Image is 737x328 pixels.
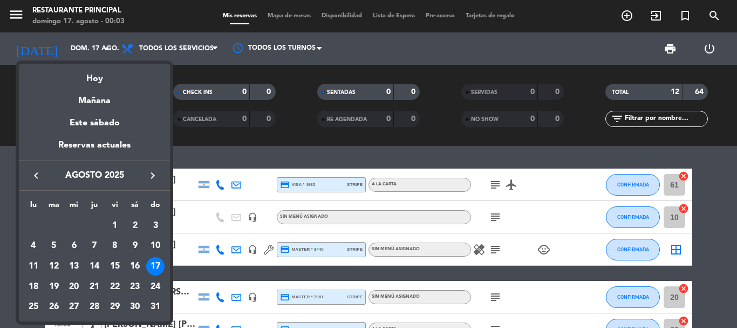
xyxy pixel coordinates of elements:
[23,277,44,297] td: 18 de agosto de 2025
[106,217,124,235] div: 1
[125,216,146,236] td: 2 de agosto de 2025
[23,216,105,236] td: AGO.
[45,237,63,255] div: 5
[145,277,166,297] td: 24 de agosto de 2025
[19,108,170,138] div: Este sábado
[105,199,125,216] th: viernes
[24,257,43,276] div: 11
[146,217,165,235] div: 3
[45,278,63,296] div: 19
[146,298,165,317] div: 31
[105,256,125,277] td: 15 de agosto de 2025
[145,236,166,257] td: 10 de agosto de 2025
[44,199,64,216] th: martes
[85,278,104,296] div: 21
[126,298,144,317] div: 30
[125,297,146,318] td: 30 de agosto de 2025
[26,169,46,183] button: keyboard_arrow_left
[106,298,124,317] div: 29
[64,256,84,277] td: 13 de agosto de 2025
[85,237,104,255] div: 7
[45,298,63,317] div: 26
[126,257,144,276] div: 16
[44,256,64,277] td: 12 de agosto de 2025
[65,257,83,276] div: 13
[65,298,83,317] div: 27
[84,256,105,277] td: 14 de agosto de 2025
[145,199,166,216] th: domingo
[106,278,124,296] div: 22
[24,298,43,317] div: 25
[85,257,104,276] div: 14
[44,236,64,257] td: 5 de agosto de 2025
[30,169,43,182] i: keyboard_arrow_left
[84,236,105,257] td: 7 de agosto de 2025
[64,277,84,297] td: 20 de agosto de 2025
[23,199,44,216] th: lunes
[44,277,64,297] td: 19 de agosto de 2025
[64,236,84,257] td: 6 de agosto de 2025
[105,277,125,297] td: 22 de agosto de 2025
[23,236,44,257] td: 4 de agosto de 2025
[44,297,64,318] td: 26 de agosto de 2025
[46,169,143,183] span: agosto 2025
[19,86,170,108] div: Mañana
[145,256,166,277] td: 17 de agosto de 2025
[84,277,105,297] td: 21 de agosto de 2025
[146,237,165,255] div: 10
[145,297,166,318] td: 31 de agosto de 2025
[125,199,146,216] th: sábado
[146,257,165,276] div: 17
[126,217,144,235] div: 2
[24,278,43,296] div: 18
[105,297,125,318] td: 29 de agosto de 2025
[146,169,159,182] i: keyboard_arrow_right
[65,278,83,296] div: 20
[23,256,44,277] td: 11 de agosto de 2025
[84,199,105,216] th: jueves
[24,237,43,255] div: 4
[19,138,170,160] div: Reservas actuales
[65,237,83,255] div: 6
[106,237,124,255] div: 8
[125,256,146,277] td: 16 de agosto de 2025
[125,236,146,257] td: 9 de agosto de 2025
[126,237,144,255] div: 9
[105,236,125,257] td: 8 de agosto de 2025
[126,278,144,296] div: 23
[23,297,44,318] td: 25 de agosto de 2025
[125,277,146,297] td: 23 de agosto de 2025
[85,298,104,317] div: 28
[84,297,105,318] td: 28 de agosto de 2025
[106,257,124,276] div: 15
[145,216,166,236] td: 3 de agosto de 2025
[64,199,84,216] th: miércoles
[45,257,63,276] div: 12
[146,278,165,296] div: 24
[105,216,125,236] td: 1 de agosto de 2025
[64,297,84,318] td: 27 de agosto de 2025
[143,169,162,183] button: keyboard_arrow_right
[19,64,170,86] div: Hoy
